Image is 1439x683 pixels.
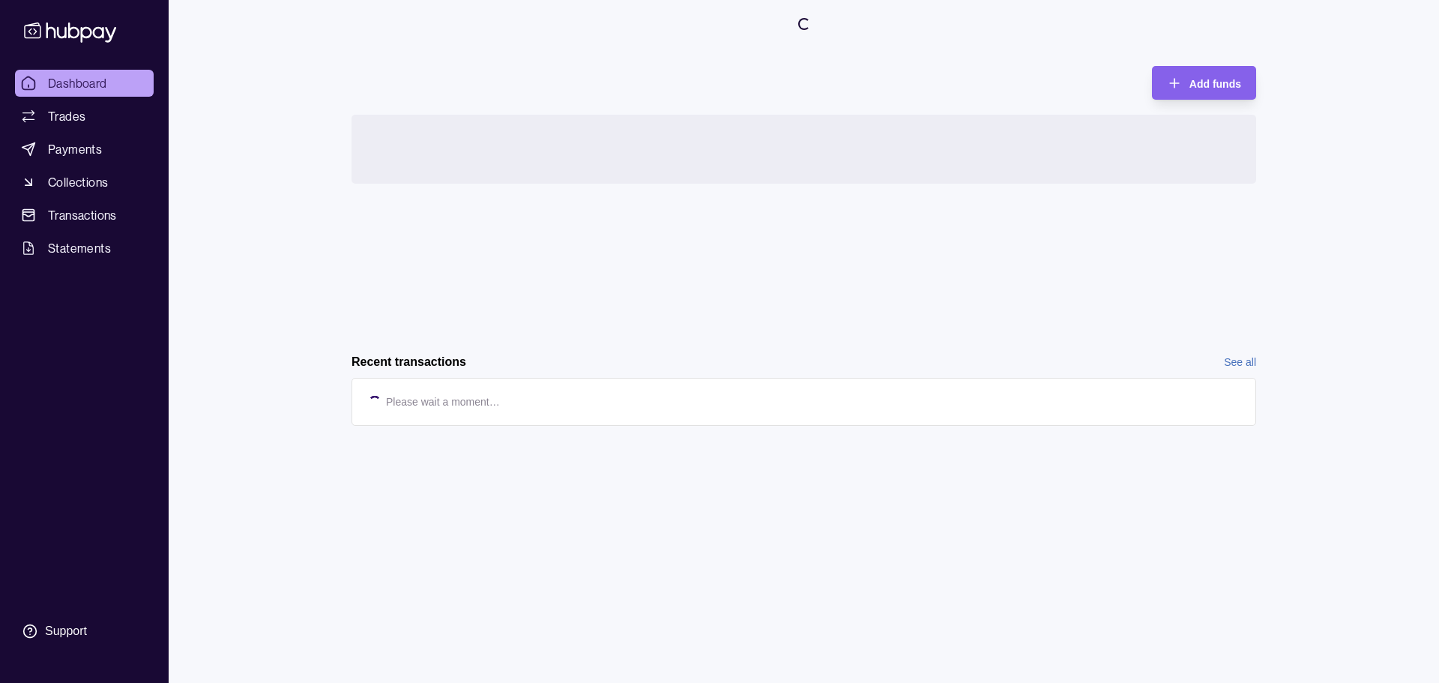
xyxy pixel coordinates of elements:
span: Payments [48,140,102,158]
a: Support [15,616,154,647]
div: Support [45,623,87,640]
span: Collections [48,173,108,191]
a: Trades [15,103,154,130]
span: Statements [48,239,111,257]
a: Transactions [15,202,154,229]
span: Add funds [1189,78,1241,90]
h2: Recent transactions [352,354,466,370]
a: Collections [15,169,154,196]
a: Statements [15,235,154,262]
span: Transactions [48,206,117,224]
a: See all [1224,354,1256,370]
span: Trades [48,107,85,125]
a: Payments [15,136,154,163]
span: Dashboard [48,74,107,92]
a: Dashboard [15,70,154,97]
button: Add funds [1152,66,1256,100]
p: Please wait a moment… [386,394,500,410]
